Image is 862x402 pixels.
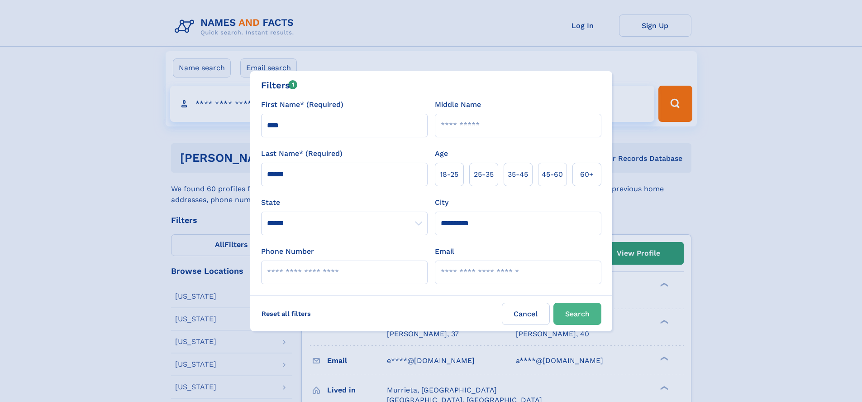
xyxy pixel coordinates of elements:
label: Middle Name [435,99,481,110]
div: Filters [261,78,298,92]
label: City [435,197,448,208]
label: State [261,197,428,208]
label: Reset all filters [256,303,317,325]
span: 35‑45 [508,169,528,180]
span: 60+ [580,169,594,180]
span: 18‑25 [440,169,458,180]
span: 25‑35 [474,169,494,180]
button: Search [553,303,601,325]
label: Last Name* (Required) [261,148,343,159]
label: Phone Number [261,246,314,257]
label: Age [435,148,448,159]
span: 45‑60 [542,169,563,180]
label: First Name* (Required) [261,99,343,110]
label: Email [435,246,454,257]
label: Cancel [502,303,550,325]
